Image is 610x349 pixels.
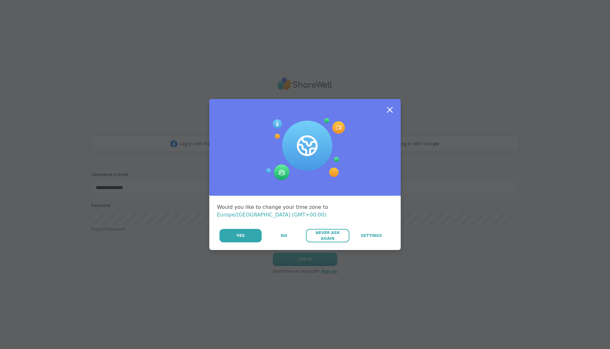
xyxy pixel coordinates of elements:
[306,229,349,242] button: Never Ask Again
[309,230,346,241] span: Never Ask Again
[217,212,326,218] span: Europe/[GEOGRAPHIC_DATA] (GMT+00:00)
[281,233,287,239] span: No
[262,229,305,242] button: No
[265,118,345,181] img: Session Experience
[361,233,382,239] span: Settings
[219,229,262,242] button: Yes
[217,203,393,219] div: Would you like to change your time zone to
[236,233,245,239] span: Yes
[350,229,393,242] a: Settings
